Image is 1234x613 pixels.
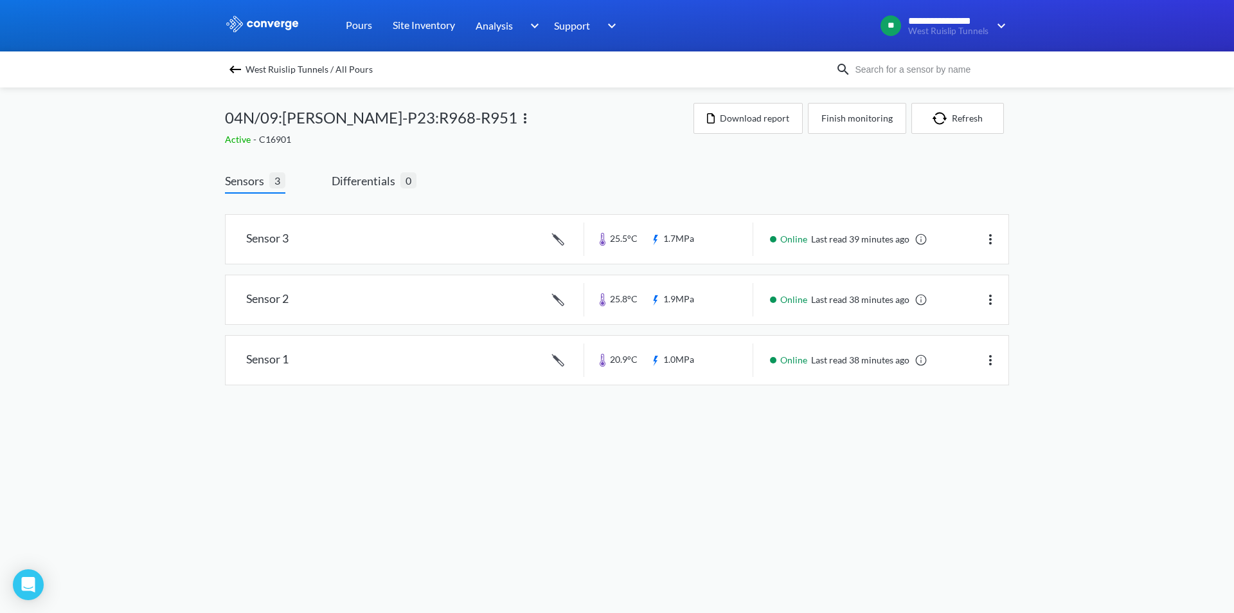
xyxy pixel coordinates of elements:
input: Search for a sensor by name [851,62,1006,77]
img: icon-refresh.svg [933,112,952,125]
img: more.svg [517,111,533,126]
span: Support [554,17,590,33]
img: downArrow.svg [988,18,1009,33]
img: downArrow.svg [522,18,542,33]
img: backspace.svg [228,62,243,77]
button: Finish monitoring [808,103,906,134]
img: more.svg [983,352,998,368]
span: 04N/09:[PERSON_NAME]-P23:R968-R951 [225,105,517,130]
button: Refresh [911,103,1004,134]
img: more.svg [983,292,998,307]
span: 3 [269,172,285,188]
img: icon-search.svg [836,62,851,77]
img: icon-file.svg [707,113,715,124]
span: Differentials [332,172,400,190]
span: West Ruislip Tunnels [908,26,988,36]
span: 0 [400,172,416,188]
div: C16901 [225,133,693,147]
img: downArrow.svg [599,18,620,33]
span: West Ruislip Tunnels / All Pours [246,60,373,78]
span: Active [225,134,253,145]
span: - [253,134,259,145]
img: more.svg [983,232,998,247]
span: Analysis [476,17,513,33]
button: Download report [693,103,803,134]
div: Open Intercom Messenger [13,569,44,600]
img: logo_ewhite.svg [225,15,300,32]
span: Sensors [225,172,269,190]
